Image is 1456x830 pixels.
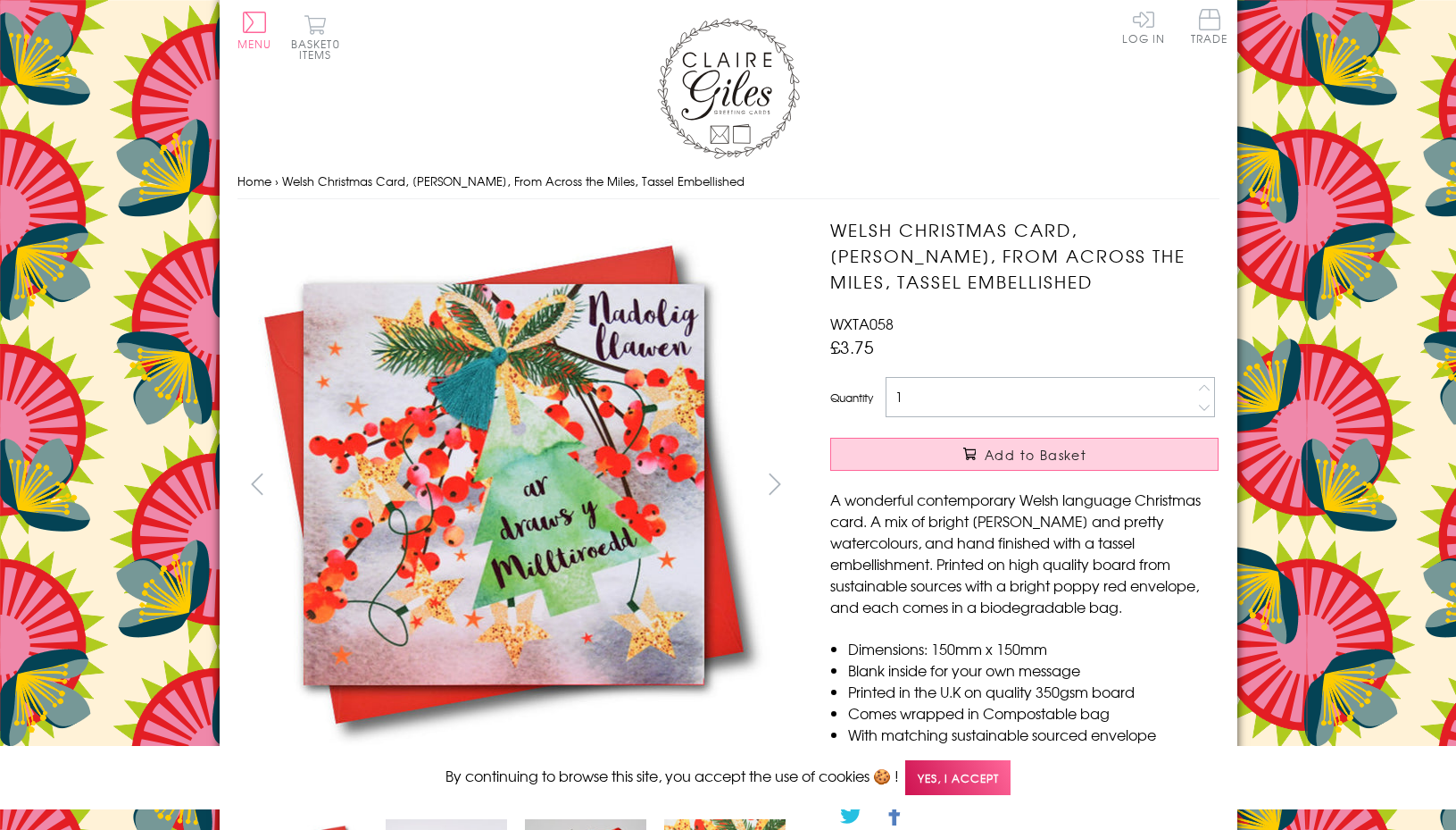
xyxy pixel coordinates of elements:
span: Welsh Christmas Card, [PERSON_NAME], From Across the Miles, Tassel Embellished [282,172,745,189]
label: Quantity [830,390,873,406]
li: Dimensions: 150mm x 150mm [848,638,1219,659]
a: Home [237,172,271,189]
a: Log In [1122,9,1165,44]
img: Claire Giles Greetings Cards [657,18,800,159]
span: Add to Basket [985,446,1086,464]
li: Printed in the U.K on quality 350gsm board [848,681,1219,702]
img: Welsh Christmas Card, Nadolig Llawen, From Across the Miles, Tassel Embellished [237,217,772,752]
span: Yes, I accept [905,760,1011,795]
nav: breadcrumbs [237,163,1219,200]
a: Trade [1191,9,1228,47]
button: Add to Basket [830,438,1219,471]
li: Blank inside for your own message [848,659,1219,681]
span: Menu [237,36,272,52]
span: WXTA058 [830,313,894,334]
button: prev [237,464,278,504]
span: Trade [1191,9,1228,44]
button: Menu [237,12,272,49]
p: A wonderful contemporary Welsh language Christmas card. A mix of bright [PERSON_NAME] and pretty ... [830,489,1219,617]
li: With matching sustainable sourced envelope [848,724,1219,745]
span: 0 items [299,36,340,63]
span: › [275,172,279,189]
button: Basket0 items [291,14,340,60]
img: Welsh Christmas Card, Nadolig Llawen, From Across the Miles, Tassel Embellished [795,217,1330,753]
h1: Welsh Christmas Card, [PERSON_NAME], From Across the Miles, Tassel Embellished [830,217,1219,294]
button: next [754,464,795,504]
li: Comes wrapped in Compostable bag [848,702,1219,724]
span: £3.75 [830,334,874,359]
